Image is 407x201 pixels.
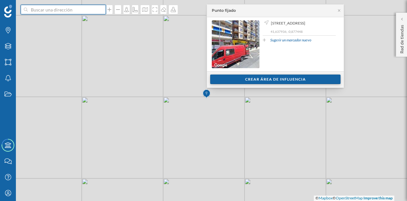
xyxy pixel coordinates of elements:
[13,4,35,10] span: Soporte
[399,22,405,54] p: Red de tiendas
[212,20,259,68] img: streetview
[336,196,363,200] a: OpenStreetMap
[271,29,336,34] p: 41,637936, -0,877448
[4,5,12,18] img: Geoblink Logo
[363,196,393,200] a: Improve this map
[271,20,305,26] span: [STREET_ADDRESS]
[203,88,210,100] img: Marker
[319,196,333,200] a: Mapbox
[212,8,236,13] div: Punto fijado
[314,196,394,201] div: © ©
[270,37,311,43] a: Sugerir un marcador nuevo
